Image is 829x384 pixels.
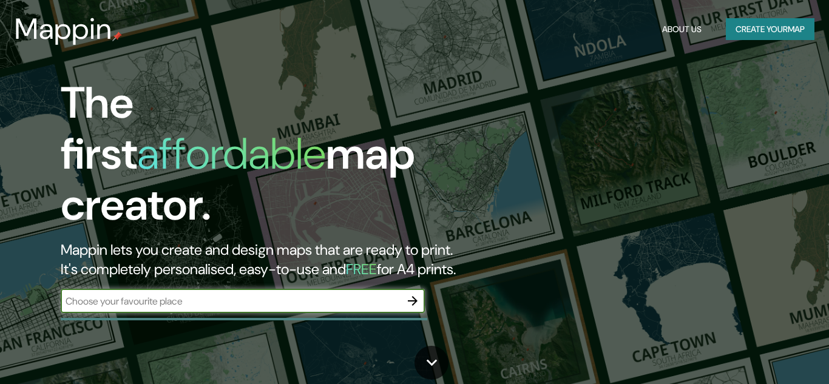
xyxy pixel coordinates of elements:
[346,260,377,278] h5: FREE
[61,240,475,279] h2: Mappin lets you create and design maps that are ready to print. It's completely personalised, eas...
[15,12,112,46] h3: Mappin
[112,32,122,41] img: mappin-pin
[61,294,401,308] input: Choose your favourite place
[137,126,326,182] h1: affordable
[726,18,814,41] button: Create yourmap
[657,18,706,41] button: About Us
[61,78,475,240] h1: The first map creator.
